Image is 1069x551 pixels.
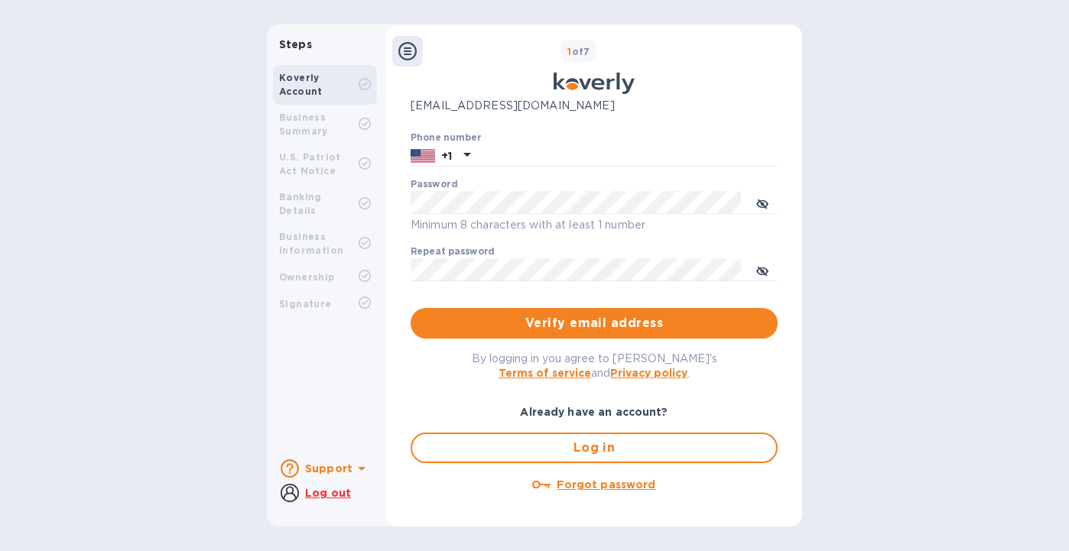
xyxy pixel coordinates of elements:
a: Privacy policy [610,367,687,379]
span: Log in [424,439,764,457]
b: Business Information [279,231,343,256]
p: +1 [441,148,452,164]
label: Repeat password [411,248,495,257]
p: [EMAIL_ADDRESS][DOMAIN_NAME] [411,98,778,114]
b: U.S. Patriot Act Notice [279,151,341,177]
label: Password [411,180,457,190]
span: Verify email address [423,314,765,332]
button: Verify email address [411,308,778,339]
u: Forgot password [557,478,655,491]
b: Steps [279,38,312,50]
u: Log out [305,487,351,499]
b: Ownership [279,271,335,283]
b: Koverly Account [279,72,323,97]
b: Banking Details [279,191,322,216]
b: Already have an account? [520,406,668,418]
p: Minimum 8 characters with at least 1 number [411,216,778,234]
b: of 7 [567,46,590,57]
img: US [411,147,435,164]
b: Business Summary [279,112,328,137]
b: Support [305,462,353,475]
button: toggle password visibility [747,187,778,218]
b: Signature [279,298,332,310]
button: toggle password visibility [747,254,778,285]
label: Phone number [411,133,481,142]
button: Log in [411,433,778,463]
span: 1 [567,46,571,57]
span: By logging in you agree to [PERSON_NAME]'s and . [472,352,717,379]
a: Terms of service [499,367,591,379]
